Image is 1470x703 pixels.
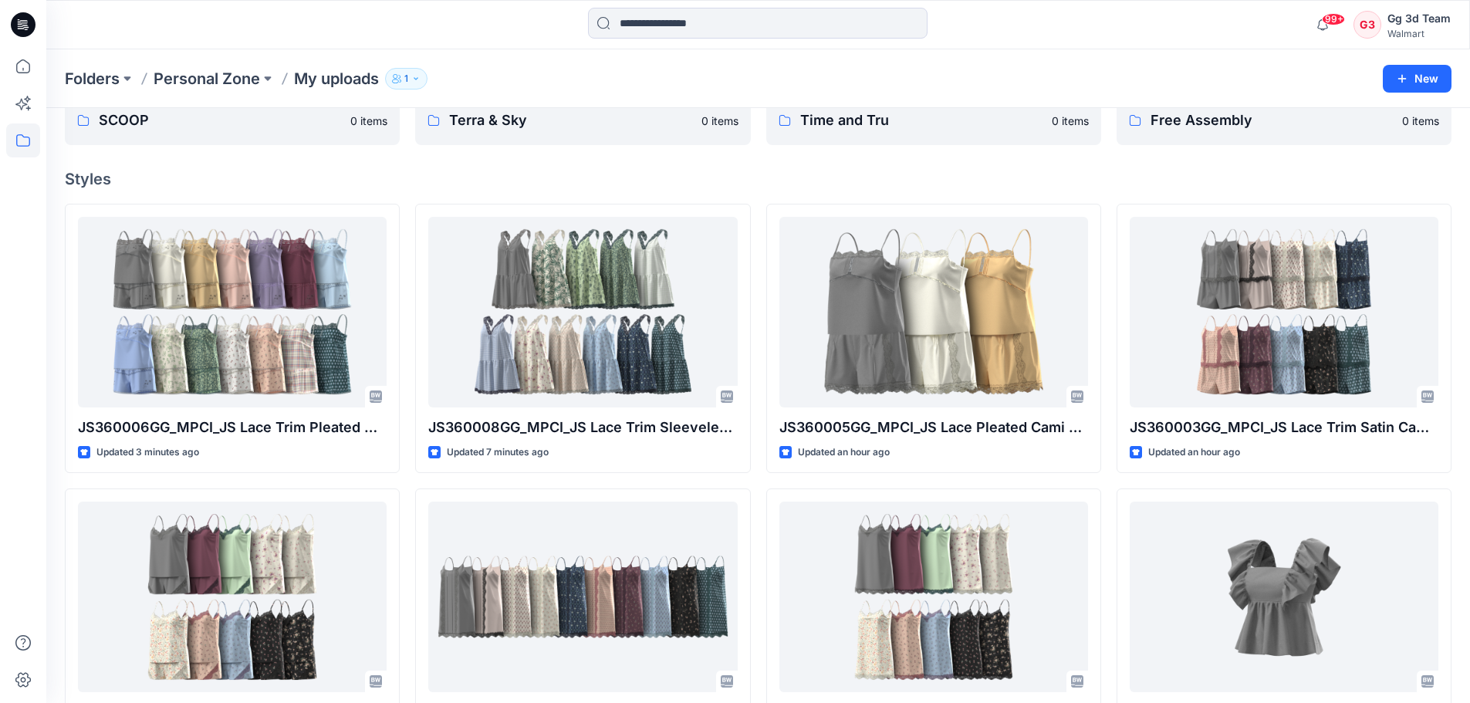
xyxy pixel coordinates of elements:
a: JS360006GG_MPCI_JS Lace Trim Pleated Cami Top & Shorts Set With Embroidery [78,217,387,407]
p: JS360008GG_MPCI_JS Lace Trim Sleeveless V-Neck Mini Dress [428,417,737,438]
div: Walmart [1387,28,1451,39]
a: JS360005GG_MPCI_JS Lace Pleated Cami Top & Shorts Set [779,217,1088,407]
p: Terra & Sky [449,110,691,131]
p: Updated 3 minutes ago [96,444,199,461]
p: JS360005GG_MPCI_JS Lace Pleated Cami Top & Shorts Set [779,417,1088,438]
a: Personal Zone [154,68,260,90]
a: Free Assembly0 items [1117,96,1451,145]
a: JS360004GG_MPCI_JS Lace Trim Satin Strappy Dress [428,502,737,692]
a: Time and Tru0 items [766,96,1101,145]
h4: Styles [65,170,1451,188]
span: 99+ [1322,13,1345,25]
a: JS360008GG_MPCI_JS Lace Trim Sleeveless V-Neck Mini Dress [428,217,737,407]
a: JS360003GG_MPCI_JS Lace Trim Satin Cami Top & Shorts Set [1130,217,1438,407]
p: SCOOP [99,110,341,131]
a: JS360001GG_MPCI_JS Lace Trim Satin V-Neck Cami Top & Shorts Set [78,502,387,692]
button: New [1383,65,1451,93]
div: G3 [1353,11,1381,39]
p: JS360006GG_MPCI_JS Lace Trim Pleated Cami Top & Shorts Set With Embroidery [78,417,387,438]
p: 0 items [1052,113,1089,129]
p: 0 items [701,113,738,129]
a: Folders [65,68,120,90]
p: Updated an hour ago [798,444,890,461]
div: Gg 3d Team [1387,9,1451,28]
a: Terra & Sky0 items [415,96,750,145]
button: 1 [385,68,427,90]
p: JS360003GG_MPCI_JS Lace Trim Satin Cami Top & Shorts Set [1130,417,1438,438]
p: 0 items [1402,113,1439,129]
p: Free Assembly [1151,110,1393,131]
p: 1 [404,70,408,87]
p: Time and Tru [800,110,1043,131]
a: SCOOP0 items [65,96,400,145]
p: 0 items [350,113,387,129]
p: Updated 7 minutes ago [447,444,549,461]
a: JS360002GG_MPCI_JS Lace Trim Satin V-Neck Strappy Dress [779,502,1088,692]
p: Updated an hour ago [1148,444,1240,461]
p: My uploads [294,68,379,90]
a: FAGG0026SM26 [1130,502,1438,692]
